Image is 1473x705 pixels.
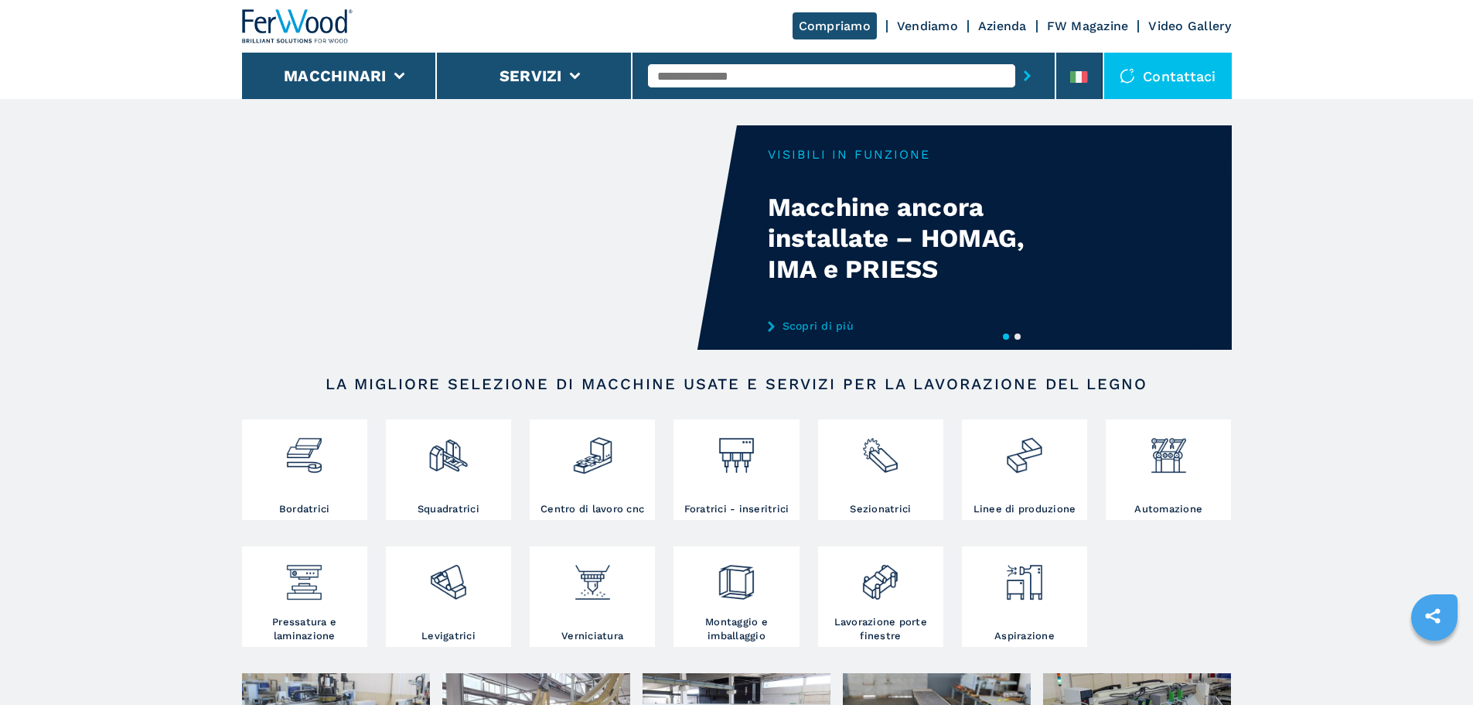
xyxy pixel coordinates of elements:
a: sharethis [1413,597,1452,635]
h3: Linee di produzione [973,502,1076,516]
h3: Montaggio e imballaggio [677,615,795,643]
button: Servizi [500,67,562,85]
a: Squadratrici [386,419,511,520]
a: Azienda [978,19,1027,33]
img: levigatrici_2.png [428,550,469,603]
h3: Automazione [1134,502,1202,516]
button: 1 [1003,334,1009,340]
h3: Pressatura e laminazione [246,615,363,643]
a: Automazione [1106,419,1231,520]
a: Linee di produzione [962,419,1087,520]
a: Verniciatura [530,546,655,647]
a: Scopri di più [768,320,1071,332]
h3: Centro di lavoro cnc [540,502,644,516]
button: Macchinari [284,67,387,85]
h3: Squadratrici [418,502,479,516]
h3: Foratrici - inseritrici [684,502,789,516]
video: Your browser does not support the video tag. [242,125,737,350]
a: Centro di lavoro cnc [530,419,655,520]
a: Compriamo [793,12,877,39]
a: Montaggio e imballaggio [673,546,799,647]
a: Bordatrici [242,419,367,520]
img: squadratrici_2.png [428,423,469,476]
img: montaggio_imballaggio_2.png [716,550,757,603]
img: verniciatura_1.png [572,550,613,603]
img: sezionatrici_2.png [860,423,901,476]
img: aspirazione_1.png [1004,550,1045,603]
iframe: Chat [1407,635,1461,693]
a: Levigatrici [386,546,511,647]
h3: Sezionatrici [850,502,911,516]
a: Lavorazione porte finestre [818,546,943,647]
img: automazione.png [1148,423,1189,476]
img: lavorazione_porte_finestre_2.png [860,550,901,603]
img: Ferwood [242,9,353,43]
h2: LA MIGLIORE SELEZIONE DI MACCHINE USATE E SERVIZI PER LA LAVORAZIONE DEL LEGNO [292,375,1182,393]
a: Aspirazione [962,546,1087,647]
img: foratrici_inseritrici_2.png [716,423,757,476]
a: Pressatura e laminazione [242,546,367,647]
img: bordatrici_1.png [284,423,325,476]
a: Sezionatrici [818,419,943,520]
h3: Lavorazione porte finestre [822,615,939,643]
button: 2 [1014,334,1021,340]
button: submit-button [1015,58,1039,94]
img: linee_di_produzione_2.png [1004,423,1045,476]
a: Foratrici - inseritrici [673,419,799,520]
img: Contattaci [1120,68,1135,84]
a: Vendiamo [897,19,958,33]
a: Video Gallery [1148,19,1231,33]
h3: Bordatrici [279,502,330,516]
h3: Verniciatura [561,629,623,643]
h3: Levigatrici [421,629,476,643]
h3: Aspirazione [994,629,1055,643]
div: Contattaci [1104,53,1232,99]
img: pressa-strettoia.png [284,550,325,603]
a: FW Magazine [1047,19,1129,33]
img: centro_di_lavoro_cnc_2.png [572,423,613,476]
